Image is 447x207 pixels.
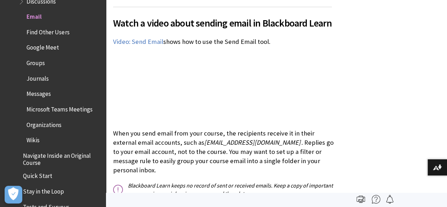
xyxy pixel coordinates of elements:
span: Microsoft Teams Meetings [27,103,92,113]
span: Watch a video about sending email in Blackboard Learn [113,16,332,30]
span: Google Meet [27,42,59,51]
p: When you send email from your course, the recipients receive it in their external email accounts,... [113,129,335,175]
span: [EMAIL_ADDRESS][DOMAIN_NAME] [204,138,301,146]
span: Navigate Inside an Original Course [23,150,101,166]
span: Messages [27,88,51,98]
a: Video: Send Email [113,38,163,46]
span: Find Other Users [27,26,69,36]
span: Quick Start [23,170,52,179]
img: Follow this page [386,195,394,203]
img: More help [372,195,380,203]
span: Organizations [27,119,61,128]
span: Email [27,11,42,20]
span: Journals [27,73,49,82]
img: Print [357,195,365,203]
span: Wikis [27,134,40,144]
p: shows how to use the Send Email tool. [113,37,332,46]
span: Stay in the Loop [23,185,64,195]
span: Groups [27,57,45,67]
button: Open Preferences [5,186,22,203]
iframe: Send Email in the Original Experience [113,61,222,122]
p: Blackboard Learn keeps no record of sent or received emails. Keep a copy of important messages in... [113,182,335,197]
